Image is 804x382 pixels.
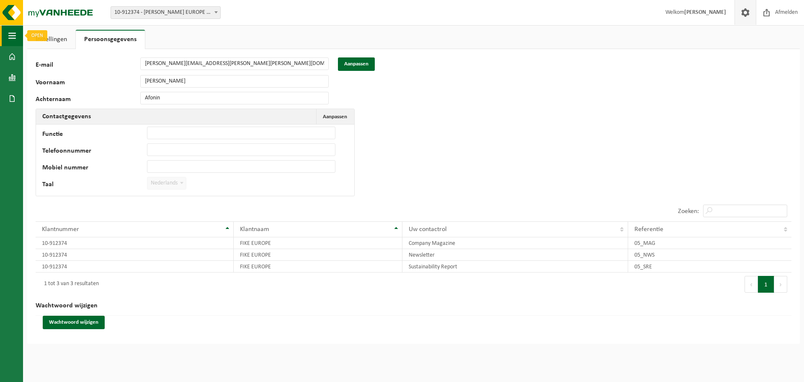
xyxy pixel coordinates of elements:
input: E-mail [140,57,329,70]
td: 10-912374 [36,237,234,249]
button: 1 [758,276,774,293]
td: FIKE EUROPE [234,237,402,249]
button: Wachtwoord wijzigen [43,316,105,329]
td: Newsletter [402,249,629,261]
td: Sustainability Report [402,261,629,273]
span: Klantnummer [42,226,79,233]
label: Zoeken: [678,208,699,215]
label: Functie [42,131,147,139]
div: 1 tot 3 van 3 resultaten [40,277,99,292]
label: E-mail [36,62,140,71]
button: Aanpassen [338,57,375,71]
span: Referentie [634,226,663,233]
a: Persoonsgegevens [76,30,145,49]
td: 10-912374 [36,249,234,261]
button: Aanpassen [316,109,353,124]
td: 05_SRE [628,261,791,273]
label: Taal [42,181,147,190]
td: 05_NWS [628,249,791,261]
span: Uw contactrol [409,226,447,233]
h2: Contactgegevens [36,109,97,124]
td: Company Magazine [402,237,629,249]
span: 10-912374 - FIKE EUROPE - HERENTALS [111,6,221,19]
label: Achternaam [36,96,140,104]
td: FIKE EUROPE [234,261,402,273]
span: 10-912374 - FIKE EUROPE - HERENTALS [111,7,220,18]
a: Instellingen [27,30,75,49]
span: Klantnaam [240,226,269,233]
button: Next [774,276,787,293]
td: FIKE EUROPE [234,249,402,261]
td: 05_MAG [628,237,791,249]
span: Aanpassen [323,114,347,120]
strong: [PERSON_NAME] [684,9,726,16]
h2: Wachtwoord wijzigen [36,296,791,316]
button: Previous [745,276,758,293]
label: Telefoonnummer [42,148,147,156]
label: Voornaam [36,79,140,88]
span: Nederlands [147,177,186,189]
label: Mobiel nummer [42,164,147,173]
td: 10-912374 [36,261,234,273]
